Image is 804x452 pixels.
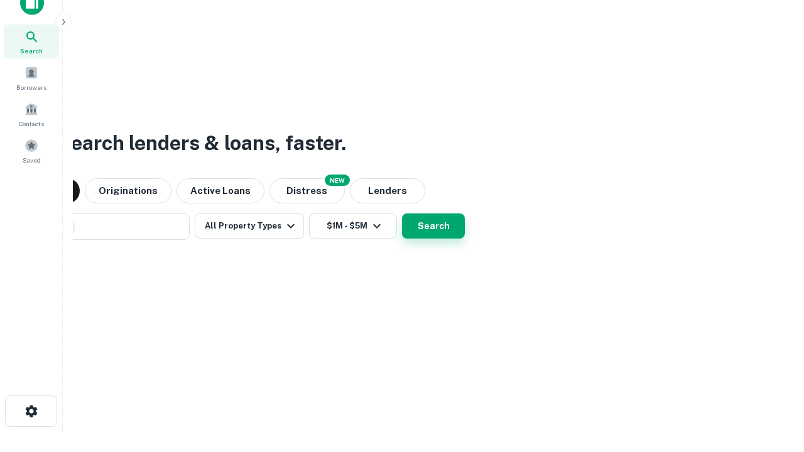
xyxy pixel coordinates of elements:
a: Search [4,24,59,58]
span: Search [20,46,43,56]
button: Lenders [350,178,425,203]
button: All Property Types [195,213,304,239]
div: NEW [325,175,350,186]
button: Originations [85,178,171,203]
span: Borrowers [16,82,46,92]
span: Contacts [19,119,44,129]
button: $1M - $5M [309,213,397,239]
button: Active Loans [177,178,264,203]
a: Borrowers [4,61,59,95]
iframe: Chat Widget [741,352,804,412]
a: Saved [4,134,59,168]
button: Search distressed loans with lien and other non-mortgage details. [269,178,345,203]
span: Saved [23,155,41,165]
a: Contacts [4,97,59,131]
button: Search [402,213,465,239]
h3: Search lenders & loans, faster. [57,128,346,158]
